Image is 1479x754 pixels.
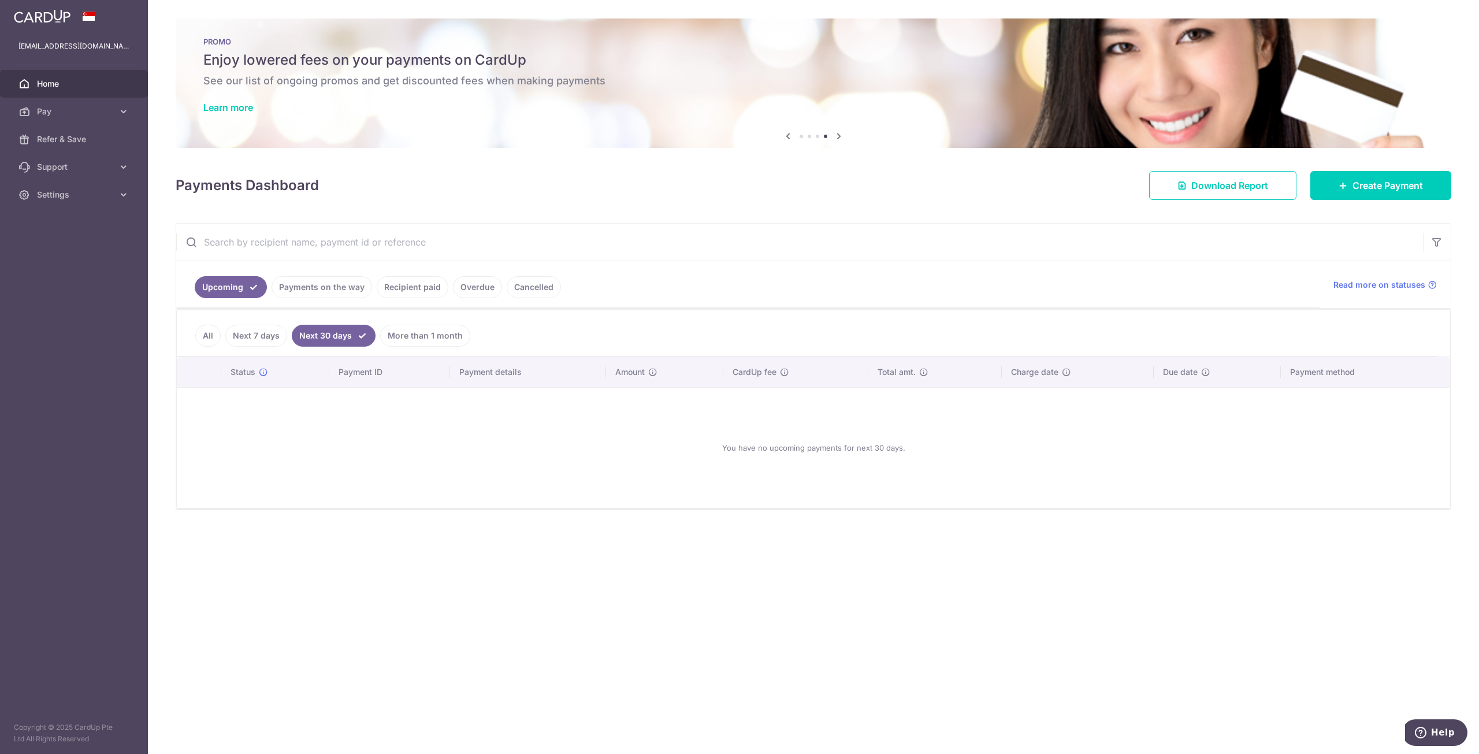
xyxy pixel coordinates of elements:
img: CardUp [14,9,70,23]
h5: Enjoy lowered fees on your payments on CardUp [203,51,1424,69]
a: Payments on the way [272,276,372,298]
a: Overdue [453,276,502,298]
span: Amount [615,366,645,378]
iframe: Opens a widget where you can find more information [1405,719,1467,748]
span: Charge date [1011,366,1058,378]
a: Next 30 days [292,325,376,347]
div: You have no upcoming payments for next 30 days. [191,397,1436,499]
span: Due date [1163,366,1198,378]
a: Read more on statuses [1333,279,1437,291]
a: Learn more [203,102,253,113]
h6: See our list of ongoing promos and get discounted fees when making payments [203,74,1424,88]
input: Search by recipient name, payment id or reference [176,224,1423,261]
span: Read more on statuses [1333,279,1425,291]
a: Next 7 days [225,325,287,347]
th: Payment details [450,357,606,387]
a: All [195,325,221,347]
span: Create Payment [1352,179,1423,192]
span: Status [231,366,255,378]
span: Settings [37,189,113,200]
a: Cancelled [507,276,561,298]
h4: Payments Dashboard [176,175,319,196]
img: Latest Promos banner [176,18,1451,148]
th: Payment method [1281,357,1450,387]
th: Payment ID [329,357,449,387]
span: Refer & Save [37,133,113,145]
span: Total amt. [878,366,916,378]
span: Pay [37,106,113,117]
a: Download Report [1149,171,1296,200]
span: Home [37,78,113,90]
p: [EMAIL_ADDRESS][DOMAIN_NAME] [18,40,129,52]
a: Upcoming [195,276,267,298]
a: More than 1 month [380,325,470,347]
span: Download Report [1191,179,1268,192]
span: CardUp fee [733,366,776,378]
p: PROMO [203,37,1424,46]
a: Recipient paid [377,276,448,298]
span: Support [37,161,113,173]
a: Create Payment [1310,171,1451,200]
